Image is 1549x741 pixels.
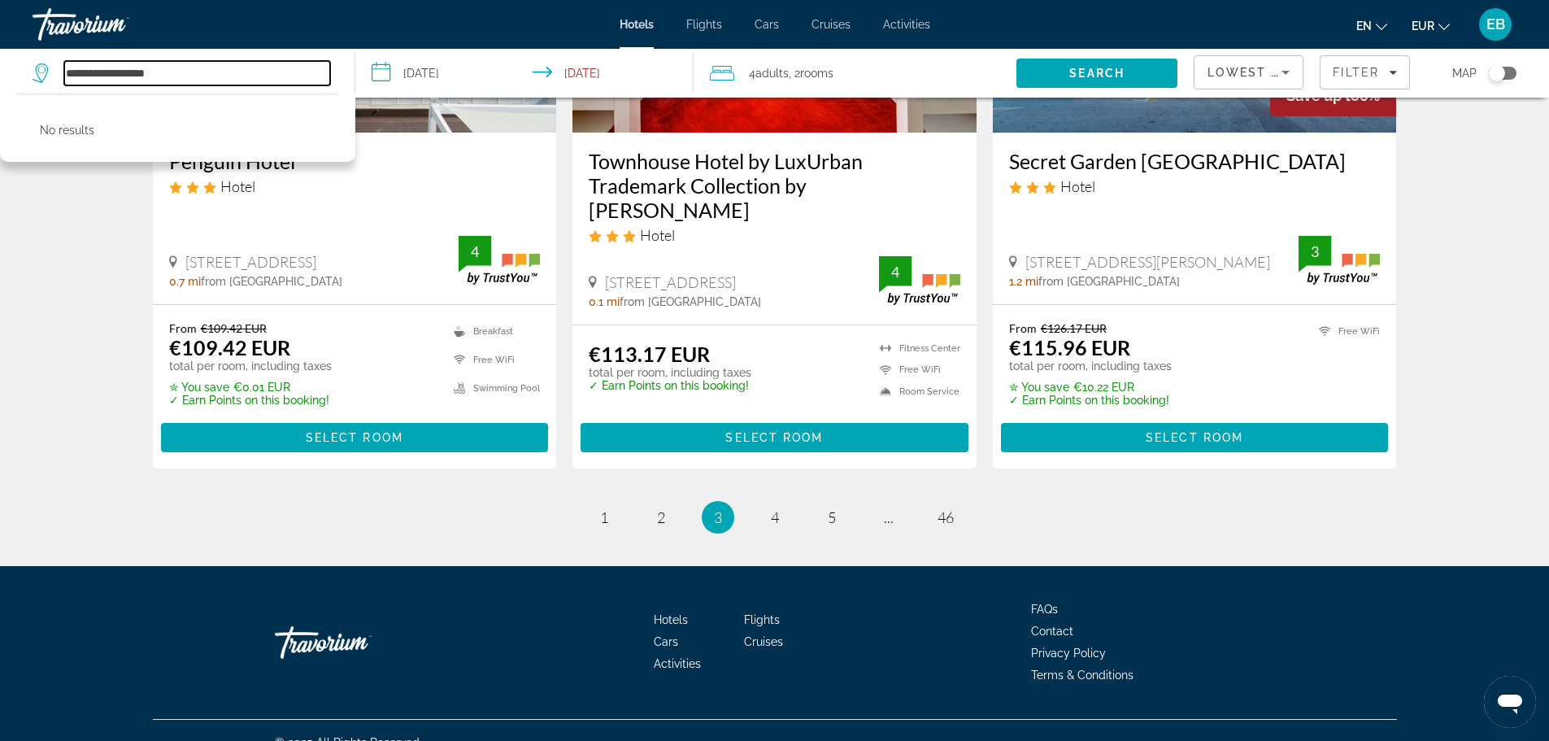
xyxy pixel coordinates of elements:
div: 4 [879,262,912,281]
span: 4 [771,508,779,526]
span: , 2 [789,62,833,85]
p: €0.01 EUR [169,381,332,394]
span: 46 [938,508,954,526]
span: from [GEOGRAPHIC_DATA] [620,295,761,308]
ins: €113.17 EUR [589,342,710,366]
div: 3 star Hotel [1009,177,1381,195]
span: Map [1452,62,1477,85]
a: Select Room [1001,426,1389,444]
a: Activities [654,657,701,670]
a: FAQs [1031,603,1058,616]
li: Free WiFi [446,350,540,370]
span: 4 [749,62,789,85]
p: total per room, including taxes [169,360,332,373]
a: Privacy Policy [1031,647,1106,660]
button: Travelers: 4 adults, 0 children [694,49,1016,98]
p: total per room, including taxes [589,366,751,379]
button: Filters [1320,55,1410,89]
li: Swimming Pool [446,378,540,399]
button: Select Room [161,423,549,452]
p: No results [40,119,94,142]
span: Hotels [654,613,688,626]
a: Travorium [33,3,195,46]
a: Contact [1031,625,1073,638]
div: 3 star Hotel [589,226,960,244]
a: Activities [883,18,930,31]
span: Select Room [306,431,403,444]
img: TrustYou guest rating badge [459,236,540,284]
span: 1 [600,508,608,526]
h3: Secret Garden [GEOGRAPHIC_DATA] [1009,149,1381,173]
span: Filter [1333,66,1379,79]
span: 5 [828,508,836,526]
button: Search [1016,59,1177,88]
span: rooms [800,67,833,80]
span: EB [1486,16,1505,33]
button: User Menu [1474,7,1516,41]
p: total per room, including taxes [1009,360,1172,373]
span: EUR [1412,20,1434,33]
li: Fitness Center [872,342,960,355]
input: Search hotel destination [64,61,330,85]
span: 2 [657,508,665,526]
a: Cruises [811,18,851,31]
li: Room Service [872,385,960,399]
a: Cars [654,635,678,648]
span: 1.2 mi [1009,275,1038,288]
button: Select Room [581,423,968,452]
span: From [169,321,197,335]
span: en [1356,20,1372,33]
li: Free WiFi [872,363,960,377]
a: Penguin Hotel [169,149,541,173]
div: 3 star Hotel [169,177,541,195]
img: TrustYou guest rating badge [879,256,960,304]
a: Hotels [620,18,654,31]
a: Flights [686,18,722,31]
span: [STREET_ADDRESS] [605,273,736,291]
span: 3 [714,508,722,526]
del: €109.42 EUR [201,321,267,335]
span: from [GEOGRAPHIC_DATA] [1038,275,1180,288]
span: ✮ You save [169,381,229,394]
a: Select Room [581,426,968,444]
span: From [1009,321,1037,335]
span: from [GEOGRAPHIC_DATA] [201,275,342,288]
span: ✮ You save [1009,381,1069,394]
a: Cars [755,18,779,31]
span: Select Room [725,431,823,444]
a: Flights [744,613,780,626]
p: ✓ Earn Points on this booking! [589,379,751,392]
iframe: Bouton de lancement de la fenêtre de messagerie [1484,676,1536,728]
span: 0.1 mi [589,295,620,308]
span: Search [1069,67,1125,80]
li: Breakfast [446,321,540,342]
button: Change currency [1412,14,1450,37]
mat-select: Sort by [1207,63,1290,82]
a: Cruises [744,635,783,648]
a: Go Home [275,618,437,667]
p: ✓ Earn Points on this booking! [169,394,332,407]
a: Townhouse Hotel by LuxUrban Trademark Collection by [PERSON_NAME] [589,149,960,222]
span: Adults [755,67,789,80]
span: [STREET_ADDRESS][PERSON_NAME] [1025,253,1270,271]
span: [STREET_ADDRESS] [185,253,316,271]
a: Terms & Conditions [1031,669,1133,682]
ins: €109.42 EUR [169,335,290,360]
span: Hotel [640,226,675,244]
span: Lowest Price [1207,66,1312,79]
a: Select Room [161,426,549,444]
